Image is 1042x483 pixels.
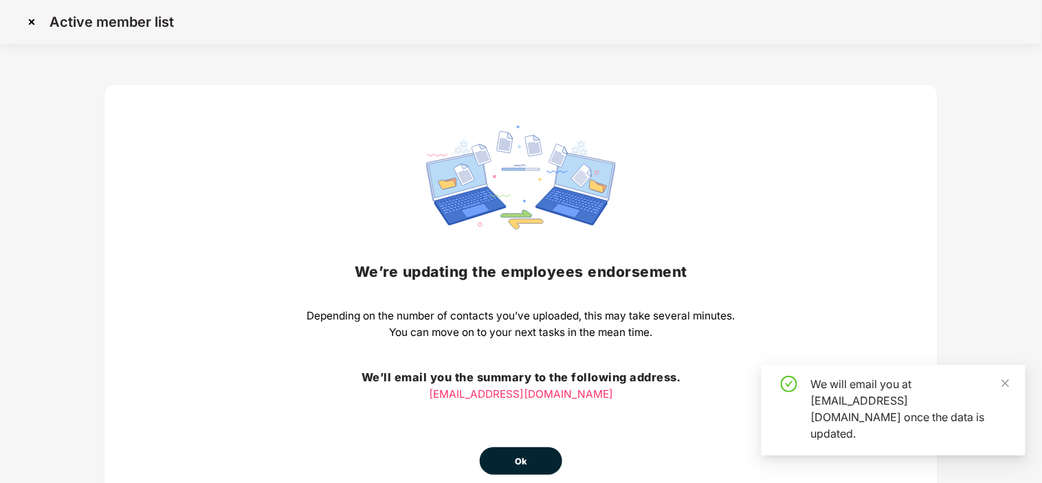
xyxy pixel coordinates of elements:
p: [EMAIL_ADDRESS][DOMAIN_NAME] [307,386,735,403]
span: Ok [515,455,527,469]
h3: We’ll email you the summary to the following address. [307,369,735,387]
p: You can move on to your next tasks in the mean time. [307,324,735,341]
div: We will email you at [EMAIL_ADDRESS][DOMAIN_NAME] once the data is updated. [811,376,1009,442]
p: Depending on the number of contacts you’ve uploaded, this may take several minutes. [307,308,735,324]
span: close [1001,379,1010,388]
button: Ok [480,447,562,475]
h2: We’re updating the employees endorsement [307,260,735,283]
img: svg+xml;base64,PHN2ZyBpZD0iRGF0YV9zeW5jaW5nIiB4bWxucz0iaHR0cDovL3d3dy53My5vcmcvMjAwMC9zdmciIHdpZH... [426,126,616,229]
img: svg+xml;base64,PHN2ZyBpZD0iQ3Jvc3MtMzJ4MzIiIHhtbG5zPSJodHRwOi8vd3d3LnczLm9yZy8yMDAwL3N2ZyIgd2lkdG... [21,11,43,33]
span: check-circle [781,376,797,392]
p: Active member list [49,14,174,30]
